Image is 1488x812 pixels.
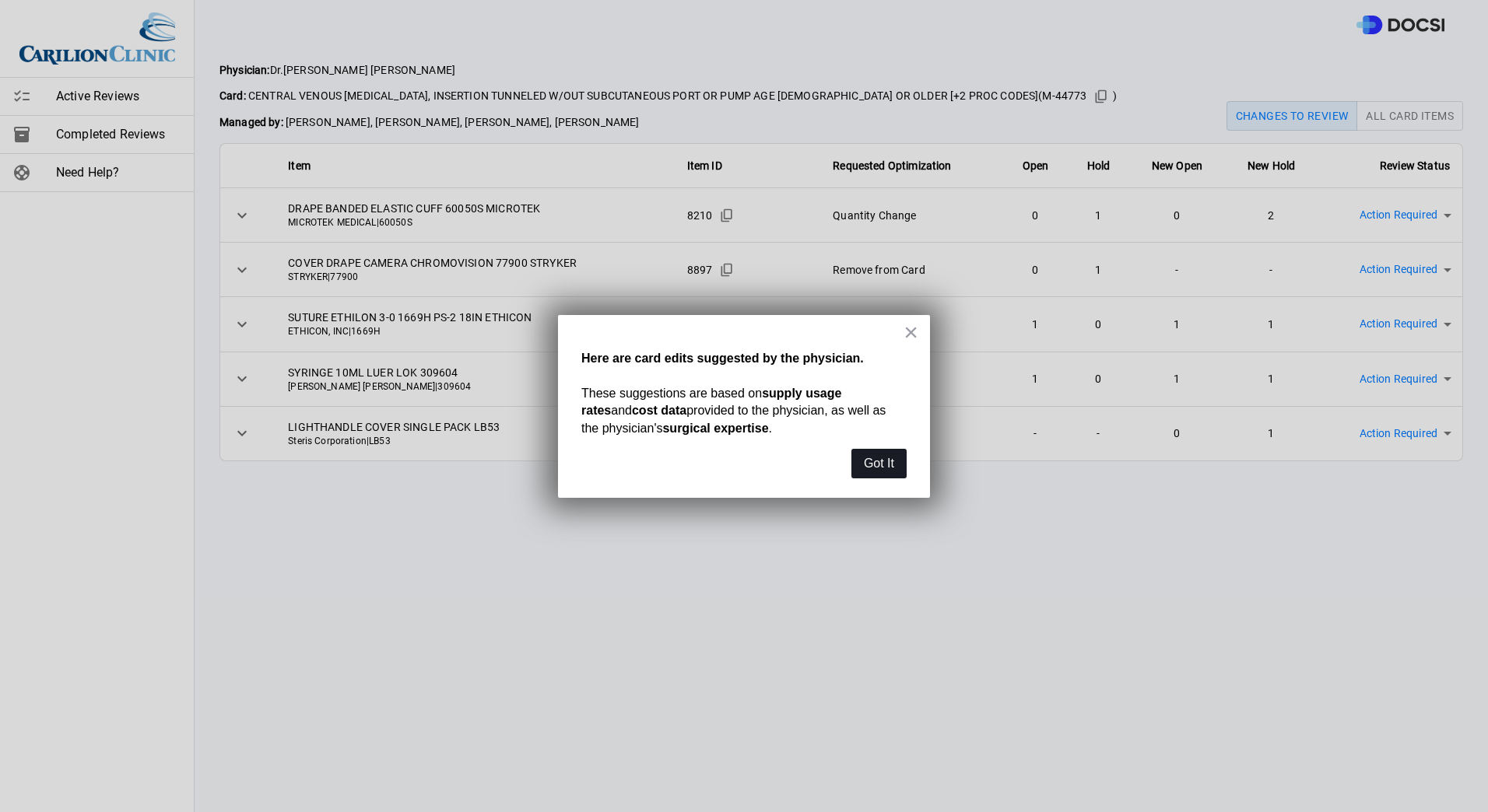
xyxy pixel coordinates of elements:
[581,387,845,417] strong: supply usage rates
[581,404,890,434] span: provided to the physician, as well as the physician's
[662,422,768,435] strong: surgical expertise
[769,422,772,435] span: .
[581,387,762,400] span: These suggestions are based on
[611,404,632,417] span: and
[581,352,864,365] strong: Here are card edits suggested by the physician.
[632,404,686,417] strong: cost data
[851,449,907,478] button: Got It
[904,320,918,345] button: Close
